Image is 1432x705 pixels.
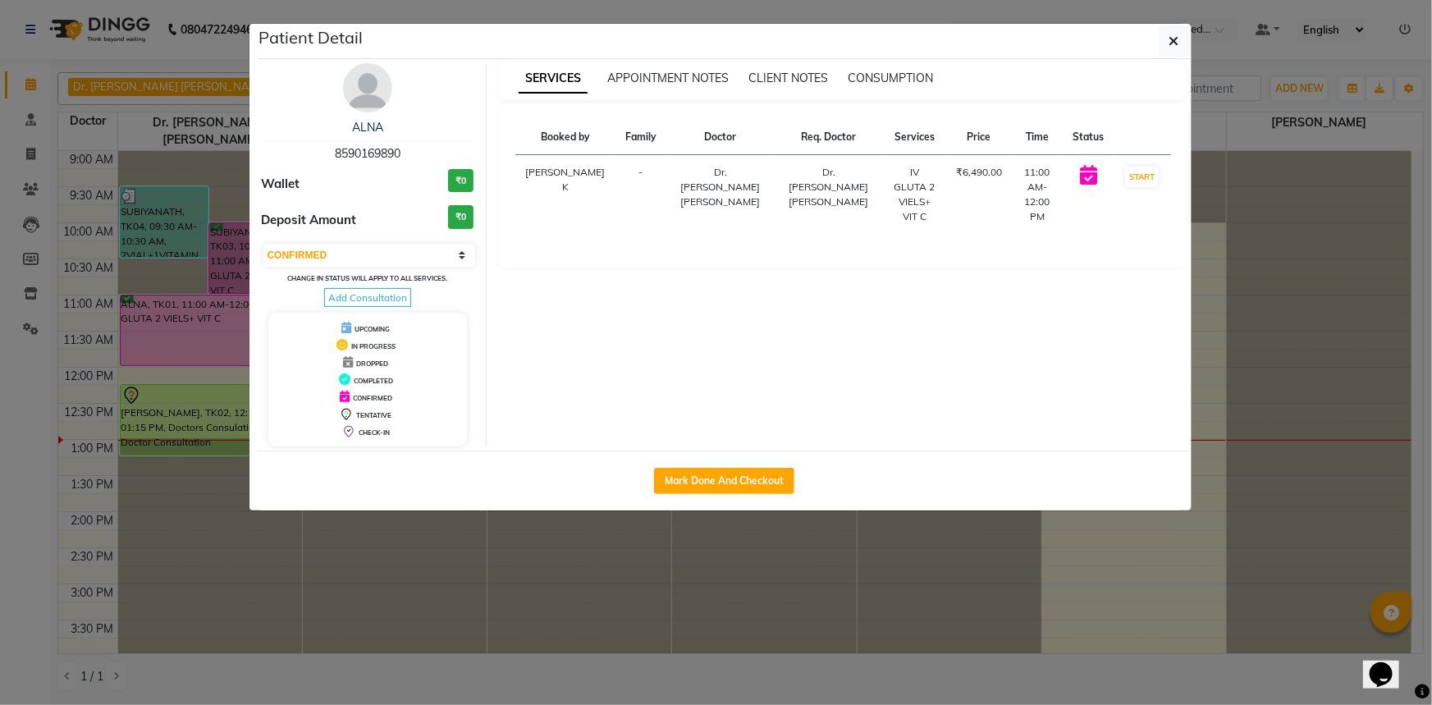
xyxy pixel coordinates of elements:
[351,342,396,350] span: IN PROGRESS
[789,166,868,208] span: Dr. [PERSON_NAME] [PERSON_NAME]
[680,166,760,208] span: Dr. [PERSON_NAME] [PERSON_NAME]
[324,288,411,307] span: Add Consultation
[287,274,447,282] small: Change in status will apply to all services.
[1063,120,1114,155] th: Status
[607,71,729,85] span: APPOINTMENT NOTES
[893,165,936,224] div: IV GLUTA 2 VIELS+ VIT C
[615,155,666,235] td: -
[748,71,828,85] span: CLIENT NOTES
[335,146,400,161] span: 8590169890
[654,468,794,494] button: Mark Done And Checkout
[355,325,390,333] span: UPCOMING
[883,120,946,155] th: Services
[519,64,588,94] span: SERVICES
[262,211,357,230] span: Deposit Amount
[448,169,474,193] h3: ₹0
[956,165,1002,180] div: ₹6,490.00
[1363,639,1416,689] iframe: chat widget
[353,394,392,402] span: CONFIRMED
[352,120,383,135] a: ALNA
[343,63,392,112] img: avatar
[448,205,474,229] h3: ₹0
[848,71,933,85] span: CONSUMPTION
[262,175,300,194] span: Wallet
[354,377,393,385] span: COMPLETED
[615,120,666,155] th: Family
[515,120,615,155] th: Booked by
[1012,120,1063,155] th: Time
[356,411,391,419] span: TENTATIVE
[1125,167,1159,187] button: START
[356,359,388,368] span: DROPPED
[666,120,775,155] th: Doctor
[1012,155,1063,235] td: 11:00 AM-12:00 PM
[515,155,615,235] td: [PERSON_NAME] K
[775,120,883,155] th: Req. Doctor
[946,120,1012,155] th: Price
[359,428,390,437] span: CHECK-IN
[259,25,364,50] h5: Patient Detail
